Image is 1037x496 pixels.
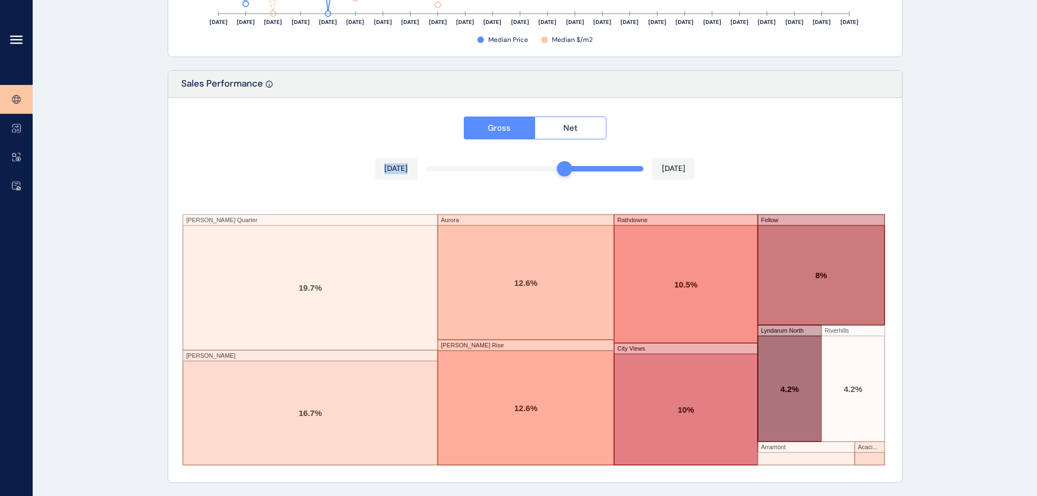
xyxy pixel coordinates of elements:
p: [DATE] [384,163,408,174]
span: Median $/m2 [552,35,593,45]
button: Net [535,117,606,139]
span: Median Price [488,35,528,45]
span: Net [563,123,578,133]
p: [DATE] [662,163,685,174]
span: Gross [488,123,511,133]
p: Sales Performance [181,77,263,97]
button: Gross [464,117,535,139]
